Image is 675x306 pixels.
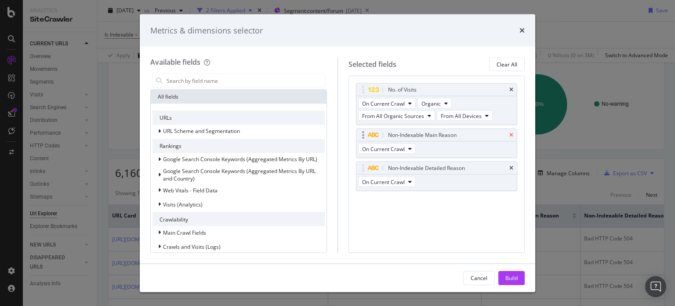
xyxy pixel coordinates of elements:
[356,162,518,191] div: Non-Indexable Detailed ReasontimesOn Current Crawl
[509,166,513,171] div: times
[362,100,405,107] span: On Current Crawl
[150,57,200,67] div: Available fields
[497,60,517,68] div: Clear All
[140,14,535,292] div: modal
[348,59,396,69] div: Selected fields
[358,111,435,121] button: From All Organic Sources
[358,144,416,154] button: On Current Crawl
[417,98,452,109] button: Organic
[509,87,513,92] div: times
[441,112,482,119] span: From All Devices
[421,100,441,107] span: Organic
[152,212,325,226] div: Crawlability
[356,83,518,125] div: No. of VisitstimesOn Current CrawlOrganicFrom All Organic SourcesFrom All Devices
[163,186,218,194] span: Web Vitals - Field Data
[358,98,416,109] button: On Current Crawl
[437,111,493,121] button: From All Devices
[163,155,317,163] span: Google Search Console Keywords (Aggregated Metrics By URL)
[509,133,513,138] div: times
[505,274,518,281] div: Build
[498,271,525,285] button: Build
[358,177,416,187] button: On Current Crawl
[152,139,325,153] div: Rankings
[645,276,666,297] div: Open Intercom Messenger
[388,85,417,94] div: No. of Visits
[362,112,424,119] span: From All Organic Sources
[163,127,240,135] span: URL Scheme and Segmentation
[356,129,518,158] div: Non-Indexable Main ReasontimesOn Current Crawl
[463,271,495,285] button: Cancel
[388,131,457,140] div: Non-Indexable Main Reason
[163,243,221,250] span: Crawls and Visits (Logs)
[166,74,325,87] input: Search by field name
[151,90,327,104] div: All fields
[163,229,206,236] span: Main Crawl Fields
[152,111,325,125] div: URLs
[163,200,203,208] span: Visits (Analytics)
[362,145,405,152] span: On Current Crawl
[150,25,263,36] div: Metrics & dimensions selector
[163,167,316,182] span: Google Search Console Keywords (Aggregated Metrics By URL and Country)
[471,274,487,281] div: Cancel
[519,25,525,36] div: times
[489,57,525,71] button: Clear All
[388,164,465,173] div: Non-Indexable Detailed Reason
[362,178,405,185] span: On Current Crawl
